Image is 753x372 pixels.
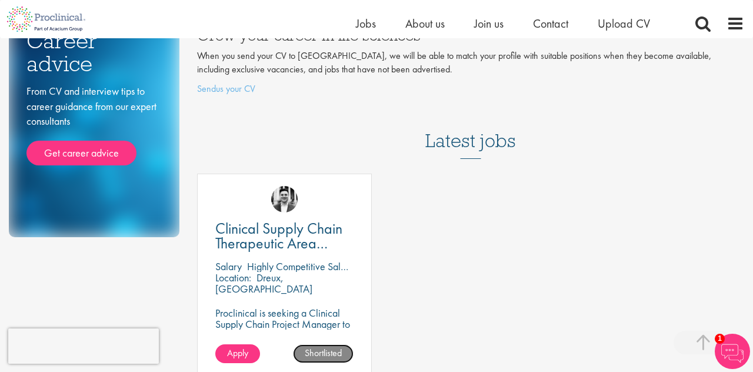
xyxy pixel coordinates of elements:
a: Apply [215,344,260,363]
span: Location: [215,271,251,284]
a: Clinical Supply Chain Therapeutic Area Project Manager [215,221,354,251]
p: When you send your CV to [GEOGRAPHIC_DATA], we will be able to match your profile with suitable p... [197,49,744,77]
a: Shortlisted [293,344,354,363]
span: 1 [715,334,725,344]
a: Upload CV [598,16,650,31]
a: Get career advice [26,141,136,165]
a: Sendus your CV [197,82,255,95]
p: Highly Competitive Salary [247,260,354,273]
h3: Career advice [26,29,162,75]
div: From CV and interview tips to career guidance from our expert consultants [26,84,162,165]
a: Contact [533,16,568,31]
img: Chatbot [715,334,750,369]
span: Apply [227,347,248,359]
iframe: reCAPTCHA [8,328,159,364]
span: Salary [215,260,242,273]
img: Edward Little [271,186,298,212]
h3: Latest jobs [425,101,516,159]
a: Join us [474,16,504,31]
span: Clinical Supply Chain Therapeutic Area Project Manager [215,218,342,268]
p: Dreux, [GEOGRAPHIC_DATA] [215,271,312,295]
a: Jobs [356,16,376,31]
h3: Grow your career in life sciences [197,28,744,43]
a: About us [405,16,445,31]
